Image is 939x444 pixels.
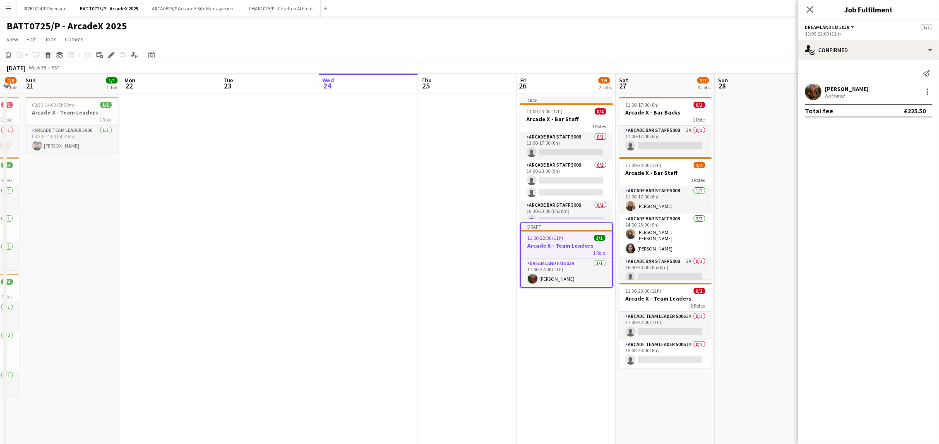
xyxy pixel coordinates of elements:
[691,303,705,309] span: 2 Roles
[32,102,75,108] span: 08:30-14:00 (5h30m)
[520,201,613,229] app-card-role: Arcade Bar Staff 50080/116:30-23:00 (6h30m)
[520,97,613,219] app-job-card: Draft11:00-23:00 (12h)0/4Arcade X - Bar Staff3 RolesArcade Bar Staff 50080/111:00-17:00 (6h) Arca...
[62,34,87,45] a: Comms
[521,259,612,287] app-card-role: Dreamland EM 50391/111:00-22:00 (11h)[PERSON_NAME]
[420,81,432,91] span: 25
[521,223,612,230] div: Draft
[125,76,135,84] span: Mon
[5,77,17,84] span: 7/8
[805,107,833,115] div: Total fee
[242,0,321,17] button: CHAR2025/P - Charlton Athletic
[1,162,13,168] span: 3/3
[27,64,48,71] span: Week 38
[619,295,712,302] h3: Arcade X - Team Leaders
[921,24,932,30] span: 1/1
[619,76,628,84] span: Sat
[619,257,712,285] app-card-role: Arcade Bar Staff 50083A0/116:30-23:00 (6h30m)
[100,102,112,108] span: 1/1
[1,117,13,123] span: 1 Role
[619,312,712,340] app-card-role: Arcade Team Leader 50063A0/111:00-22:00 (11h)
[825,93,846,99] div: Not rated
[805,24,849,30] span: Dreamland EM 5039
[24,81,36,91] span: 21
[520,76,527,84] span: Fri
[26,97,118,154] app-job-card: 08:30-14:00 (5h30m)1/1Arcade X - Team Leaders1 RoleArcade Team Leader 50061/108:30-14:00 (5h30m)[...
[65,36,84,43] span: Comms
[421,76,432,84] span: Thu
[594,235,605,241] span: 1/1
[619,157,712,279] app-job-card: 11:00-23:00 (12h)3/4Arcade X - Bar Staff3 RolesArcade Bar Staff 50081/111:00-17:00 (6h)[PERSON_NA...
[619,283,712,368] app-job-card: 11:00-23:00 (12h)0/2Arcade X - Team Leaders2 RolesArcade Team Leader 50063A0/111:00-22:00 (11h) A...
[698,84,711,91] div: 3 Jobs
[322,76,334,84] span: Wed
[619,186,712,214] app-card-role: Arcade Bar Staff 50081/111:00-17:00 (6h)[PERSON_NAME]
[26,126,118,154] app-card-role: Arcade Team Leader 50061/108:30-14:00 (5h30m)[PERSON_NAME]
[520,222,613,288] app-job-card: Draft11:00-22:00 (11h)1/1Arcade X - Team Leaders1 RoleDreamland EM 50391/111:00-22:00 (11h)[PERSO...
[521,242,612,249] h3: Arcade X - Team Leaders
[717,81,728,91] span: 28
[321,81,334,91] span: 24
[825,85,869,93] div: [PERSON_NAME]
[5,84,18,91] div: 3 Jobs
[123,81,135,91] span: 22
[41,34,60,45] a: Jobs
[619,109,712,116] h3: Arcade X - Bar Backs
[693,117,705,123] span: 1 Role
[7,64,26,72] div: [DATE]
[520,115,613,123] h3: Arcade X - Bar Staff
[619,97,712,154] app-job-card: 11:00-17:00 (6h)0/1Arcade X - Bar Backs1 RoleArcade Bar Staff 50083A0/111:00-17:00 (6h)
[626,102,659,108] span: 11:00-17:00 (6h)
[691,177,705,183] span: 3 Roles
[51,64,60,71] div: BST
[17,0,73,17] button: RIVE2024/P Riverside
[599,84,612,91] div: 2 Jobs
[100,117,112,123] span: 1 Role
[520,97,613,103] div: Draft
[694,162,705,168] span: 3/4
[7,20,127,32] h1: BATT0725/P - ArcadeX 2025
[519,81,527,91] span: 26
[805,31,932,37] div: 11:00-22:00 (11h)
[619,340,712,368] app-card-role: Arcade Team Leader 50061A0/115:00-23:00 (8h)
[697,77,709,84] span: 3/7
[520,132,613,160] app-card-role: Arcade Bar Staff 50080/111:00-17:00 (6h)
[527,108,563,115] span: 11:00-23:00 (12h)
[595,108,606,115] span: 0/4
[798,4,939,15] h3: Job Fulfilment
[223,76,233,84] span: Tue
[222,81,233,91] span: 23
[619,126,712,154] app-card-role: Arcade Bar Staff 50083A0/111:00-17:00 (6h)
[593,250,605,256] span: 1 Role
[619,214,712,257] app-card-role: Arcade Bar Staff 50082/214:00-23:00 (9h)[PERSON_NAME] [PERSON_NAME][PERSON_NAME]
[106,84,117,91] div: 1 Job
[805,24,856,30] button: Dreamland EM 5039
[528,235,564,241] span: 11:00-22:00 (11h)
[106,77,118,84] span: 1/1
[694,288,705,294] span: 0/2
[145,0,242,17] button: ARCA0825/P Arcade X Site Management
[619,169,712,177] h3: Arcade X - Bar Staff
[626,288,662,294] span: 11:00-23:00 (12h)
[618,81,628,91] span: 27
[26,36,36,43] span: Edit
[718,76,728,84] span: Sun
[904,107,926,115] div: £225.50
[23,34,39,45] a: Edit
[592,123,606,129] span: 3 Roles
[44,36,57,43] span: Jobs
[520,160,613,201] app-card-role: Arcade Bar Staff 50080/214:00-23:00 (9h)
[598,77,610,84] span: 1/5
[1,279,13,285] span: 4/4
[3,34,22,45] a: View
[26,76,36,84] span: Sun
[626,162,662,168] span: 11:00-23:00 (12h)
[73,0,145,17] button: BATT0725/P - ArcadeX 2025
[26,109,118,116] h3: Arcade X - Team Leaders
[798,40,939,60] div: Confirmed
